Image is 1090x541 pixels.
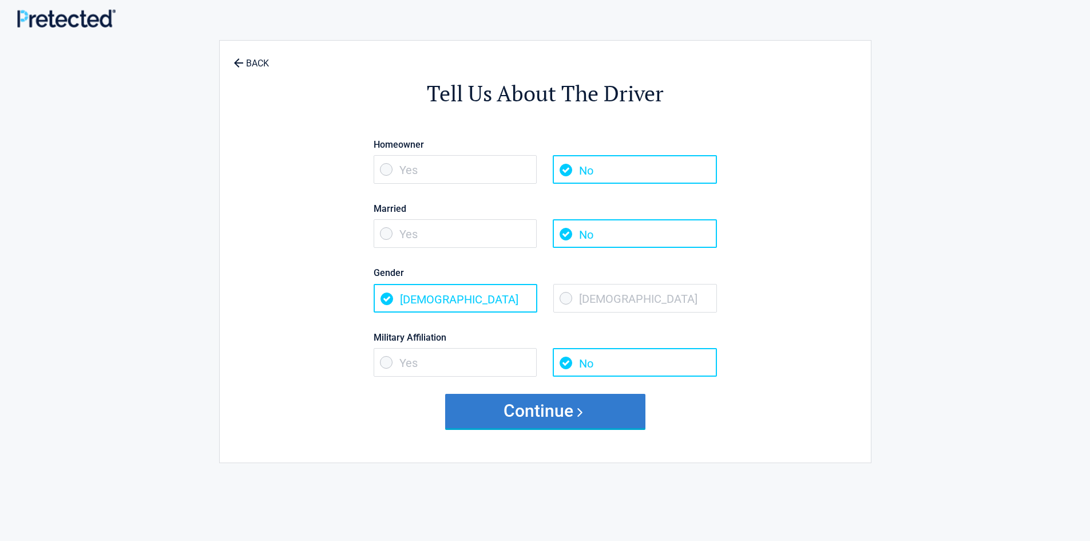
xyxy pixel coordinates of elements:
[374,265,717,281] label: Gender
[374,348,537,377] span: Yes
[283,79,808,108] h2: Tell Us About The Driver
[553,155,716,184] span: No
[553,284,717,313] span: [DEMOGRAPHIC_DATA]
[17,9,116,27] img: Main Logo
[374,201,717,216] label: Married
[374,284,537,313] span: [DEMOGRAPHIC_DATA]
[553,348,716,377] span: No
[374,219,537,248] span: Yes
[374,155,537,184] span: Yes
[374,330,717,345] label: Military Affiliation
[553,219,716,248] span: No
[231,48,271,68] a: BACK
[374,137,717,152] label: Homeowner
[445,394,645,428] button: Continue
